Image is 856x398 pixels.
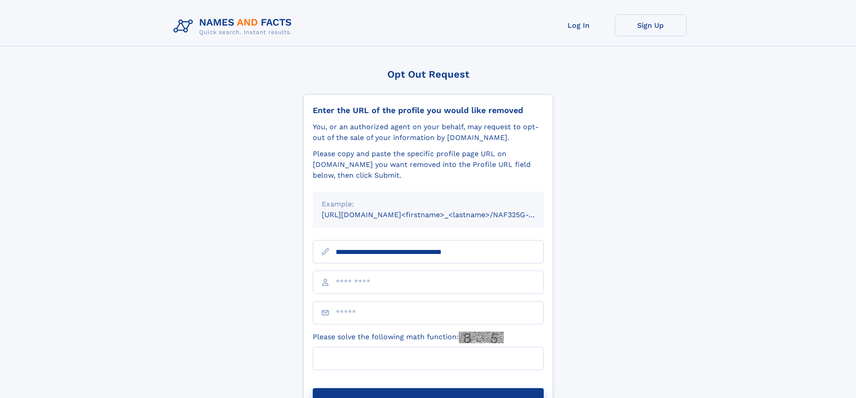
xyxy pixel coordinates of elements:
div: You, or an authorized agent on your behalf, may request to opt-out of the sale of your informatio... [313,122,544,143]
a: Log In [543,14,615,36]
div: Enter the URL of the profile you would like removed [313,105,544,115]
label: Please solve the following math function: [313,332,504,343]
small: [URL][DOMAIN_NAME]<firstname>_<lastname>/NAF325G-xxxxxxxx [322,210,561,219]
div: Example: [322,199,535,210]
img: Logo Names and Facts [170,14,299,39]
div: Please copy and paste the specific profile page URL on [DOMAIN_NAME] you want removed into the Pr... [313,149,544,181]
div: Opt Out Request [303,69,553,80]
a: Sign Up [615,14,687,36]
